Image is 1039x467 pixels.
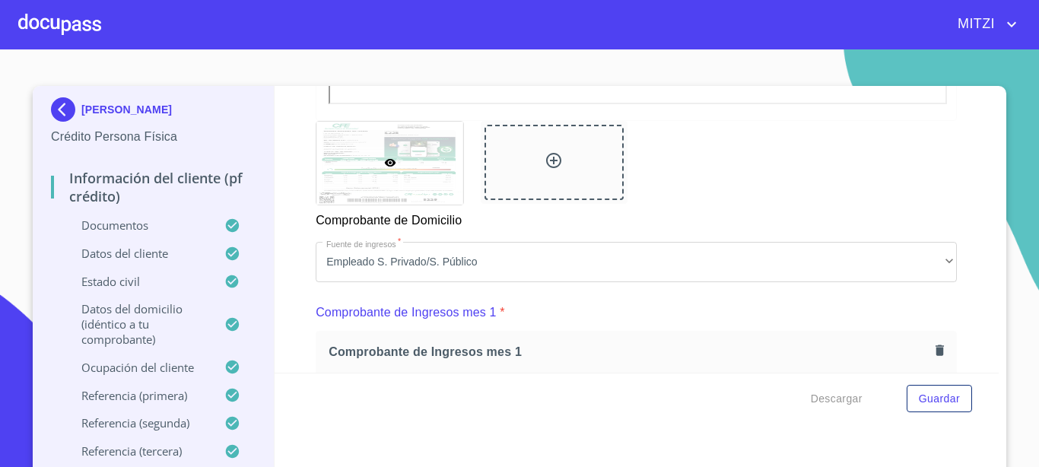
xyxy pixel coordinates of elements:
[81,103,172,116] p: [PERSON_NAME]
[51,388,224,403] p: Referencia (primera)
[51,301,224,347] p: Datos del domicilio (idéntico a tu comprobante)
[51,415,224,430] p: Referencia (segunda)
[51,169,256,205] p: Información del cliente (PF crédito)
[946,12,1002,37] span: MITZI
[805,385,869,413] button: Descargar
[316,303,496,322] p: Comprobante de Ingresos mes 1
[51,218,224,233] p: Documentos
[51,360,224,375] p: Ocupación del Cliente
[907,385,972,413] button: Guardar
[51,128,256,146] p: Crédito Persona Física
[51,274,224,289] p: Estado Civil
[51,246,224,261] p: Datos del cliente
[329,344,929,360] span: Comprobante de Ingresos mes 1
[51,97,81,122] img: Docupass spot blue
[316,205,462,230] p: Comprobante de Domicilio
[811,389,863,408] span: Descargar
[919,389,960,408] span: Guardar
[946,12,1021,37] button: account of current user
[51,443,224,459] p: Referencia (tercera)
[316,242,957,283] div: Empleado S. Privado/S. Público
[51,97,256,128] div: [PERSON_NAME]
